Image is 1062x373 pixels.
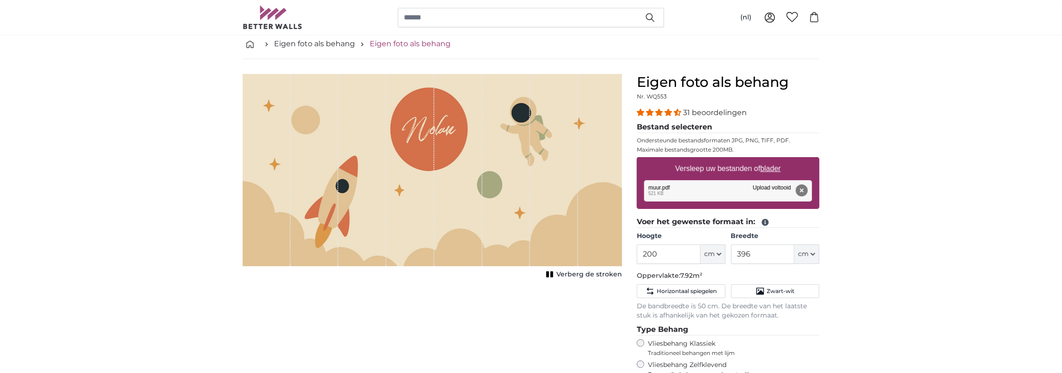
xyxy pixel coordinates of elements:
[637,74,819,91] h1: Eigen foto als behang
[760,165,781,172] u: blader
[637,271,819,281] p: Oppervlakte:
[637,137,819,144] p: Ondersteunde bestandsformaten JPG, PNG, TIFF, PDF.
[683,108,747,117] span: 31 beoordelingen
[704,250,715,259] span: cm
[731,232,819,241] label: Breedte
[733,9,759,26] button: (nl)
[637,284,725,298] button: Horizontaal spiegelen
[637,302,819,320] p: De bandbreedte is 50 cm. De breedte van het laatste stuk is afhankelijk van het gekozen formaat.
[798,250,809,259] span: cm
[648,349,802,357] span: Traditioneel behangen met lijm
[637,93,667,100] span: Nr. WQ553
[637,108,683,117] span: 4.32 stars
[701,245,726,264] button: cm
[637,232,725,241] label: Hoogte
[243,29,819,59] nav: breadcrumbs
[243,6,303,29] img: Betterwalls
[370,38,451,49] a: Eigen foto als behang
[680,271,702,280] span: 7.92m²
[671,159,785,178] label: Versleep uw bestanden of
[274,38,355,49] a: Eigen foto als behang
[657,287,717,295] span: Horizontaal spiegelen
[243,74,622,281] div: 1 of 1
[556,270,622,279] span: Verberg de stroken
[648,339,802,357] label: Vliesbehang Klassiek
[767,287,794,295] span: Zwart-wit
[637,146,819,153] p: Maximale bestandsgrootte 200MB.
[543,268,622,281] button: Verberg de stroken
[794,245,819,264] button: cm
[637,324,819,336] legend: Type Behang
[637,122,819,133] legend: Bestand selecteren
[637,216,819,228] legend: Voer het gewenste formaat in:
[731,284,819,298] button: Zwart-wit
